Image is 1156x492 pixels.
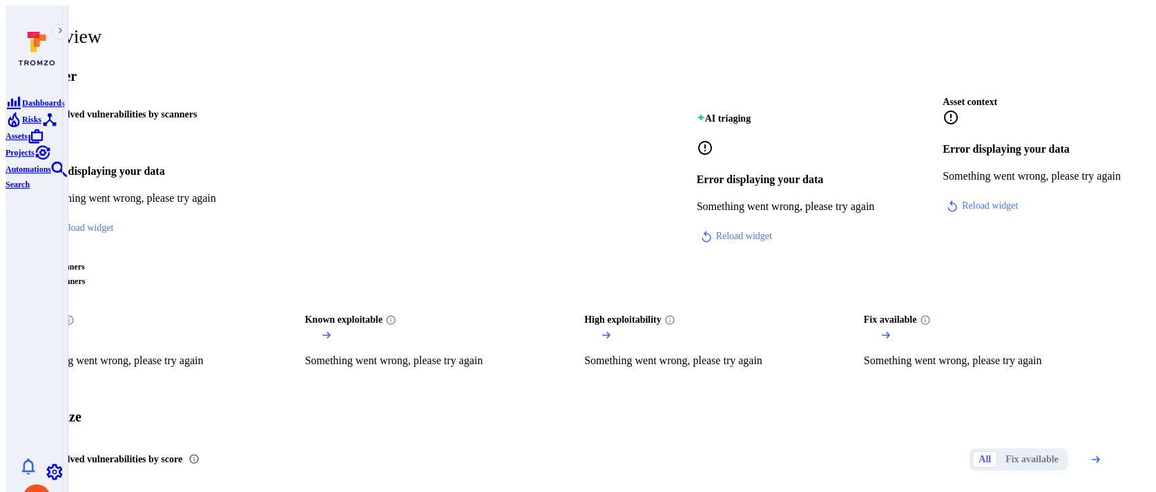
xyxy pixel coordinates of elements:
[22,115,41,124] span: Risks
[943,170,1130,182] p: Something went wrong, please try again
[697,112,751,126] h2: AI triaging
[26,354,292,367] p: Something went wrong, please try again
[26,313,292,382] div: Must fix
[26,66,1130,86] span: Discover
[305,313,571,382] div: Known exploitable
[864,354,1130,367] p: Something went wrong, please try again
[52,23,68,40] button: Expand navigation menu
[972,451,997,468] button: All
[6,113,41,124] a: Risks
[697,224,778,249] button: reload
[943,143,1130,155] h4: Error displaying your data
[38,108,197,122] h2: Unresolved vulnerabilities by scanners
[584,354,851,367] p: Something went wrong, please try again
[305,313,382,327] span: Known exploitable
[943,97,997,107] span: Asset context
[584,313,662,327] span: High exploitability
[920,314,931,325] svg: Vulnerabilities with fix available
[697,200,918,213] p: Something went wrong, please try again
[189,453,200,466] div: Number of vulnerabilities in status 'Open' 'Triaged' and 'In process' grouped by score
[22,98,64,108] span: Dashboards
[38,216,119,241] button: reload
[38,453,182,466] span: Unresolved vulnerabilities by score
[864,313,917,327] span: Fix available
[64,314,75,325] svg: Risk score >=40 , missed SLA
[864,313,1130,382] div: Fix available
[6,164,51,174] span: Automations
[38,165,659,178] h4: Error displaying your data
[385,314,396,325] svg: Confirmed exploitable by KEV
[10,455,46,477] button: Notifications
[38,262,659,272] span: Dev scanners
[6,96,64,108] a: Dashboards
[697,173,918,186] h4: Error displaying your data
[6,131,28,141] span: Assets
[305,354,571,367] p: Something went wrong, please try again
[943,193,1023,219] button: reload
[6,148,35,158] span: Projects
[46,465,63,477] a: Settings
[38,276,659,287] span: Ops scanners
[26,407,1130,426] span: Prioritize
[38,192,659,205] p: Something went wrong, please try again
[56,26,65,37] i: Expand navigation menu
[6,180,30,189] span: Search
[999,451,1065,468] button: Fix available
[664,314,675,325] svg: EPSS score ≥ 0.7
[584,313,851,382] div: High exploitability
